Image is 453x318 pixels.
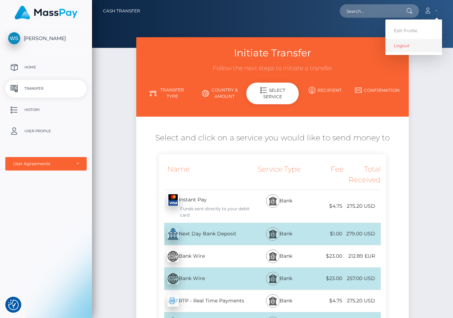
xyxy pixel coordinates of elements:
img: QwWugUCNyICDhMjofT14yaqUfddCM6mkz1jyhlzQJMfnoYLnQKBG4sBBx5acn+Idg5zKpHvf4PMFFwNoJ2cDAAAAAASUVORK5... [167,194,179,206]
a: Home [5,58,87,76]
img: MassPay [15,6,78,19]
div: 257.00 USD [344,270,380,286]
a: Transfer [5,80,87,97]
div: 279.00 USD [344,226,380,242]
div: Instant Pay [159,190,251,223]
button: Consent Preferences [8,300,19,310]
a: Cash Transfer [103,4,140,18]
div: User Agreements [13,161,71,167]
div: 275.20 USD [344,293,380,309]
div: 275.20 USD [344,198,380,214]
div: Bank [251,190,307,223]
div: Fee [307,160,344,190]
div: Bank [251,223,307,245]
div: RTP - Real Time Payments [159,291,251,311]
input: Search... [340,4,406,18]
div: Bank [251,245,307,267]
div: Total Received [344,160,380,190]
h3: Initiate Transfer [142,46,403,60]
div: $23.00 [307,248,344,264]
a: Logout [385,39,442,52]
img: wcGC+PCrrIMMAAAAABJRU5ErkJggg== [167,295,179,307]
div: Bank [251,268,307,290]
img: bank.svg [269,230,277,238]
img: bank.svg [269,252,277,261]
div: 212.89 EUR [344,248,380,264]
p: Home [8,62,84,73]
div: Service Type [251,160,307,190]
div: $4.75 [307,293,344,309]
h5: Select and click on a service you would like to send money to [142,133,403,144]
div: $1.00 [307,226,344,242]
a: History [5,101,87,119]
img: E16AAAAAElFTkSuQmCC [167,273,179,284]
img: bank.svg [269,274,277,283]
div: $4.75 [307,198,344,214]
img: E16AAAAAElFTkSuQmCC [167,251,179,262]
img: Revisit consent button [8,300,19,310]
div: Bank [251,290,307,312]
h3: Follow the next steps to initiate a transfer [142,64,403,73]
div: Name [159,160,251,190]
p: User Profile [8,126,84,136]
div: Next Day Bank Deposit [159,224,251,244]
div: Bank Wire [159,269,251,289]
a: Confirmation [351,84,403,96]
p: Transfer [8,83,84,94]
a: Country & Amount [194,84,246,102]
div: Select Service [246,83,299,104]
div: Bank Wire [159,246,251,266]
button: User Agreements [5,157,87,171]
img: bank.svg [269,197,277,205]
span: [PERSON_NAME] [5,35,87,41]
a: Edit Profile [385,24,442,37]
div: $23.00 [307,270,344,286]
img: 8MxdlsaCuGbAAAAAElFTkSuQmCC [167,228,179,240]
a: Recipient [299,84,351,96]
img: bank.svg [269,297,277,305]
a: Transfer Type [142,84,194,102]
a: User Profile [5,122,87,140]
div: Funds sent directly to your debit card [167,206,251,218]
p: History [8,105,84,115]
